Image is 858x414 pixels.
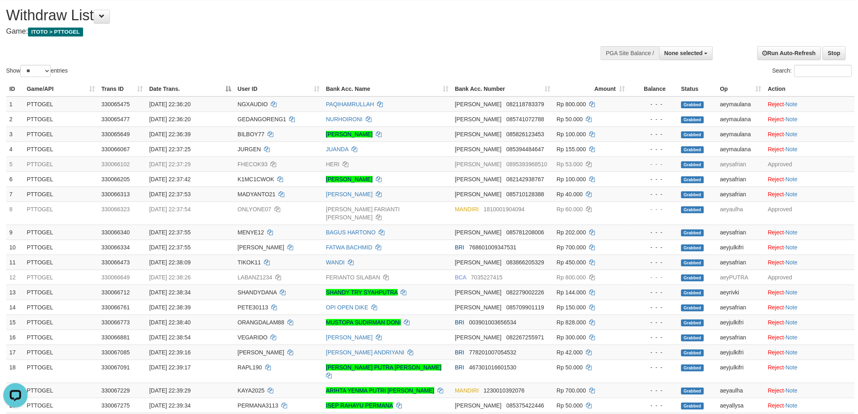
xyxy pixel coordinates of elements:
[786,146,798,152] a: Note
[506,101,544,107] span: Copy 082118783379 to clipboard
[768,229,784,236] a: Reject
[101,349,130,356] span: 330067085
[24,97,98,112] td: PTTOGEL
[455,191,502,197] span: [PERSON_NAME]
[557,161,583,167] span: Rp 53.000
[455,304,502,311] span: [PERSON_NAME]
[326,206,400,221] a: [PERSON_NAME] FARIANTI [PERSON_NAME]
[631,348,675,356] div: - - -
[149,146,191,152] span: [DATE] 22:37:25
[717,315,765,330] td: aeyjulkifri
[794,65,852,77] input: Search:
[506,161,547,167] span: Copy 0895393968510 to clipboard
[631,363,675,371] div: - - -
[786,319,798,326] a: Note
[768,334,784,341] a: Reject
[24,300,98,315] td: PTTOGEL
[628,82,678,97] th: Balance
[149,349,191,356] span: [DATE] 22:39:16
[455,259,502,266] span: [PERSON_NAME]
[471,274,503,281] span: Copy 7035227415 to clipboard
[768,304,784,311] a: Reject
[28,28,83,36] span: ITOTO > PTTOGEL
[717,157,765,172] td: aeysafrian
[506,146,544,152] span: Copy 085394484647 to clipboard
[455,116,502,122] span: [PERSON_NAME]
[326,274,380,281] a: FERIANTO SILABAN
[768,131,784,137] a: Reject
[557,319,586,326] span: Rp 828.000
[681,101,704,108] span: Grabbed
[786,101,798,107] a: Note
[681,116,704,123] span: Grabbed
[101,319,130,326] span: 330066773
[681,146,704,153] span: Grabbed
[786,402,798,409] a: Note
[149,161,191,167] span: [DATE] 22:37:29
[768,319,784,326] a: Reject
[681,245,704,251] span: Grabbed
[557,131,586,137] span: Rp 100.000
[631,190,675,198] div: - - -
[631,228,675,236] div: - - -
[631,303,675,311] div: - - -
[6,157,24,172] td: 5
[101,259,130,266] span: 330066473
[238,334,268,341] span: VEGARIDO
[765,127,855,142] td: ·
[557,229,586,236] span: Rp 202.000
[6,255,24,270] td: 11
[631,175,675,183] div: - - -
[768,387,784,394] a: Reject
[557,364,583,371] span: Rp 50.000
[765,202,855,225] td: Approved
[238,289,277,296] span: SHANDYDANA
[681,131,704,138] span: Grabbed
[6,285,24,300] td: 13
[101,101,130,107] span: 330065475
[24,225,98,240] td: PTTOGEL
[553,82,628,97] th: Amount: activate to sort column ascending
[6,330,24,345] td: 16
[24,187,98,202] td: PTTOGEL
[6,142,24,157] td: 4
[717,225,765,240] td: aeysafrian
[768,191,784,197] a: Reject
[469,319,517,326] span: Copy 003901003656534 to clipboard
[101,304,130,311] span: 330066761
[506,259,544,266] span: Copy 083866205329 to clipboard
[768,402,784,409] a: Reject
[149,274,191,281] span: [DATE] 22:38:26
[786,259,798,266] a: Note
[469,349,517,356] span: Copy 778201007054532 to clipboard
[786,229,798,236] a: Note
[149,334,191,341] span: [DATE] 22:38:54
[3,3,28,28] button: Open LiveChat chat widget
[101,387,130,394] span: 330067229
[238,304,268,311] span: PETE30113
[717,285,765,300] td: aeyrivki
[326,349,404,356] a: [PERSON_NAME] ANDRIYANI
[24,157,98,172] td: PTTOGEL
[326,387,434,394] a: ARIHTA YENMA PUTRI [PERSON_NAME]
[681,350,704,356] span: Grabbed
[101,274,130,281] span: 330066649
[557,289,586,296] span: Rp 144.000
[765,142,855,157] td: ·
[557,349,583,356] span: Rp 42.000
[6,300,24,315] td: 14
[455,364,464,371] span: BRI
[6,360,24,383] td: 18
[557,334,586,341] span: Rp 300.000
[326,146,348,152] a: JUANDA
[631,160,675,168] div: - - -
[455,319,464,326] span: BRI
[149,131,191,137] span: [DATE] 22:36:39
[149,116,191,122] span: [DATE] 22:36:20
[6,345,24,360] td: 17
[24,142,98,157] td: PTTOGEL
[557,101,586,107] span: Rp 800.000
[681,365,704,371] span: Grabbed
[717,345,765,360] td: aeyjulkifri
[24,202,98,225] td: PTTOGEL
